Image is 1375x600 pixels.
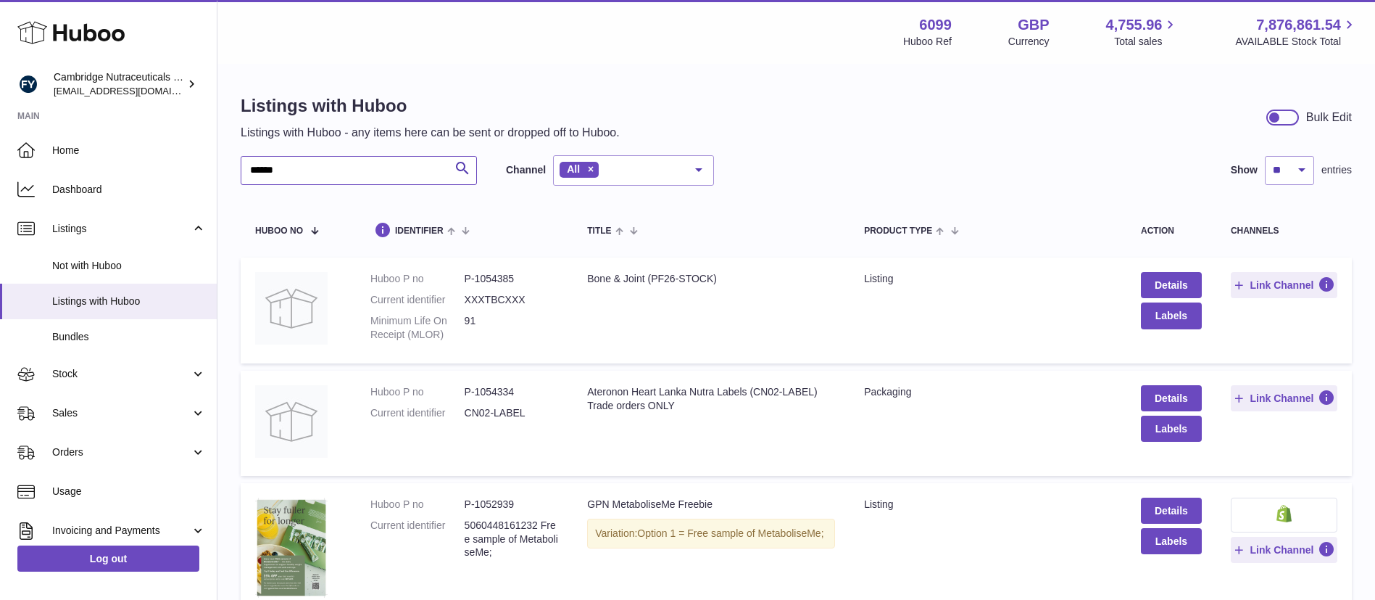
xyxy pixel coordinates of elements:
img: shopify-small.png [1276,505,1292,522]
span: 7,876,861.54 [1256,15,1341,35]
img: Bone & Joint (PF26-STOCK) [255,272,328,345]
a: 4,755.96 Total sales [1106,15,1179,49]
dd: 91 [465,314,559,342]
a: Details [1141,272,1202,298]
p: Listings with Huboo - any items here can be sent or dropped off to Huboo. [241,125,620,141]
span: identifier [395,226,444,236]
a: Log out [17,546,199,572]
dt: Current identifier [370,293,465,307]
div: packaging [864,385,1112,399]
span: entries [1321,163,1352,177]
span: 4,755.96 [1106,15,1163,35]
span: [EMAIL_ADDRESS][DOMAIN_NAME] [54,85,213,96]
label: Channel [506,163,546,177]
span: Invoicing and Payments [52,524,191,538]
div: Huboo Ref [903,35,952,49]
span: Option 1 = Free sample of MetaboliseMe; [637,527,823,539]
div: Ateronon Heart Lanka Nutra Labels (CN02-LABEL) Trade orders ONLY [587,385,835,413]
label: Show [1231,163,1258,177]
span: Not with Huboo [52,259,206,273]
span: Bundles [52,330,206,344]
img: internalAdmin-6099@internal.huboo.com [17,73,39,95]
button: Link Channel [1231,272,1337,298]
span: Link Channel [1250,279,1313,292]
div: GPN MetaboliseMe Freebie [587,498,835,511]
div: Currency [1008,35,1050,49]
img: Ateronon Heart Lanka Nutra Labels (CN02-LABEL) Trade orders ONLY [255,385,328,458]
span: AVAILABLE Stock Total [1235,35,1358,49]
span: All [567,163,580,175]
button: Labels [1141,303,1202,329]
div: Bone & Joint (PF26-STOCK) [587,272,835,286]
dd: P-1052939 [465,498,559,511]
span: Huboo no [255,226,303,236]
span: Dashboard [52,183,206,197]
span: Listings [52,222,191,236]
div: listing [864,498,1112,511]
dt: Current identifier [370,406,465,420]
span: Sales [52,406,191,420]
div: listing [864,272,1112,286]
strong: 6099 [919,15,952,35]
span: Usage [52,485,206,498]
dt: Huboo P no [370,498,465,511]
img: GPN MetaboliseMe Freebie [255,498,328,598]
span: Orders [52,445,191,459]
div: action [1141,226,1202,236]
dd: P-1054385 [465,272,559,286]
div: Variation: [587,519,835,548]
button: Labels [1141,528,1202,554]
button: Link Channel [1231,537,1337,563]
span: Product Type [864,226,932,236]
a: Details [1141,498,1202,524]
div: Cambridge Nutraceuticals Ltd [54,70,184,98]
span: Link Channel [1250,543,1313,556]
div: channels [1231,226,1337,236]
span: Home [52,144,206,157]
dt: Minimum Life On Receipt (MLOR) [370,314,465,342]
a: 7,876,861.54 AVAILABLE Stock Total [1235,15,1358,49]
strong: GBP [1018,15,1049,35]
button: Labels [1141,416,1202,442]
span: Listings with Huboo [52,295,206,308]
span: Total sales [1114,35,1179,49]
dt: Huboo P no [370,385,465,399]
dd: 5060448161232 Free sample of MetaboliseMe; [465,519,559,560]
dt: Huboo P no [370,272,465,286]
dd: P-1054334 [465,385,559,399]
span: Link Channel [1250,392,1313,405]
dt: Current identifier [370,519,465,560]
button: Link Channel [1231,385,1337,411]
span: Stock [52,367,191,381]
dd: CN02-LABEL [465,406,559,420]
span: title [587,226,611,236]
dd: XXXTBCXXX [465,293,559,307]
a: Details [1141,385,1202,411]
div: Bulk Edit [1306,110,1352,126]
h1: Listings with Huboo [241,94,620,118]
